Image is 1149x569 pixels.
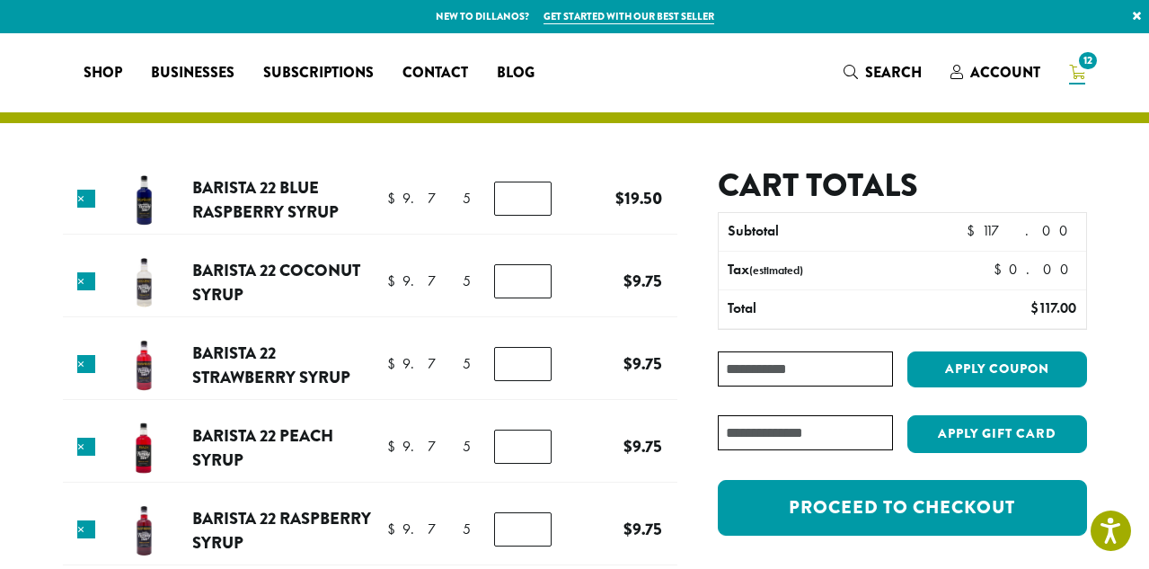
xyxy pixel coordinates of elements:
[970,62,1040,83] span: Account
[387,189,471,208] bdi: 9.75
[115,502,173,560] img: Barista 22 Raspberry Syrup
[1075,49,1100,73] span: 12
[615,186,624,210] span: $
[494,182,552,216] input: Product quantity
[115,253,173,312] img: Barista 22 Coconut Syrup
[77,520,95,538] a: Remove this item
[387,437,471,456] bdi: 9.75
[84,62,122,84] span: Shop
[623,517,662,541] bdi: 9.75
[719,290,939,328] th: Total
[115,419,173,477] img: Barista 22 Peach Syrup 750 ml
[907,415,1087,453] button: Apply Gift Card
[494,264,552,298] input: Product quantity
[719,252,978,289] th: Tax
[387,189,402,208] span: $
[623,517,632,541] span: $
[387,437,402,456] span: $
[494,430,552,464] input: Product quantity
[387,354,471,373] bdi: 9.75
[402,62,468,84] span: Contact
[494,347,552,381] input: Product quantity
[77,190,95,208] a: Remove this item
[623,351,662,376] bdi: 9.75
[967,221,982,240] span: $
[192,506,371,556] a: Barista 22 Raspberry Syrup
[387,520,402,538] span: $
[192,341,350,390] a: Barista 22 Strawberry Syrup
[623,351,632,376] span: $
[494,512,552,547] input: Product quantity
[623,269,662,293] bdi: 9.75
[994,260,1009,279] span: $
[77,355,95,373] a: Remove this item
[263,62,374,84] span: Subscriptions
[69,58,137,87] a: Shop
[151,62,234,84] span: Businesses
[387,520,471,538] bdi: 9.75
[387,354,402,373] span: $
[967,221,1076,240] bdi: 117.00
[829,58,936,87] a: Search
[623,269,632,293] span: $
[192,175,339,225] a: Barista 22 Blue Raspberry Syrup
[1030,298,1039,317] span: $
[994,260,1077,279] bdi: 0.00
[718,166,1086,205] h2: Cart totals
[907,351,1087,388] button: Apply coupon
[719,213,939,251] th: Subtotal
[615,186,662,210] bdi: 19.50
[192,258,360,307] a: Barista 22 Coconut Syrup
[1030,298,1076,317] bdi: 117.00
[749,262,803,278] small: (estimated)
[718,480,1086,536] a: Proceed to checkout
[623,434,662,458] bdi: 9.75
[387,271,471,290] bdi: 9.75
[497,62,535,84] span: Blog
[77,272,95,290] a: Remove this item
[115,336,173,395] img: Barista 22 Strawberry Syrup
[544,9,714,24] a: Get started with our best seller
[387,271,402,290] span: $
[865,62,922,83] span: Search
[77,438,95,456] a: Remove this item
[623,434,632,458] span: $
[115,171,173,229] img: Barista 22 Blue Raspberry Syrup
[192,423,333,473] a: Barista 22 Peach Syrup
